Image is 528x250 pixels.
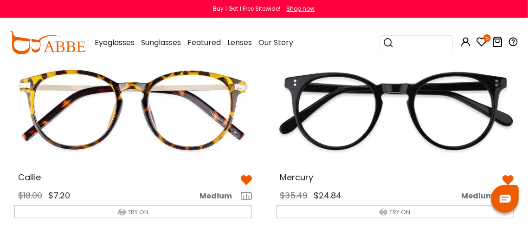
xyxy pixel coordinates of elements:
[213,5,281,13] div: Buy 1 Get 1 Free Sitewide!
[118,208,126,216] img: tryon
[314,190,341,201] span: $24.84
[282,5,315,13] a: Shop now
[227,37,252,48] span: Lenses
[200,191,239,202] span: Medium
[48,190,70,201] span: $7.20
[241,175,252,186] img: belike_btn.png
[187,37,221,48] span: Featured
[141,37,181,48] span: Sunglasses
[18,190,42,201] span: $18.00
[483,34,491,42] i: 5
[18,171,41,183] span: Callie
[276,205,514,218] button: TRY ON
[500,195,511,203] img: chat
[128,208,148,217] span: TRY ON
[241,192,252,200] img: size ruler
[502,175,514,186] img: belike_btn.png
[280,190,308,201] span: $35.49
[9,31,85,54] img: abbeglasses.com
[287,5,315,13] div: Shop now
[95,37,135,48] span: Eyeglasses
[280,171,313,183] span: Mercury
[380,208,387,216] img: tryon
[14,205,252,218] button: TRY ON
[258,37,293,48] span: Our Story
[461,191,501,202] span: Medium
[476,38,487,49] a: 5
[389,208,410,217] span: TRY ON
